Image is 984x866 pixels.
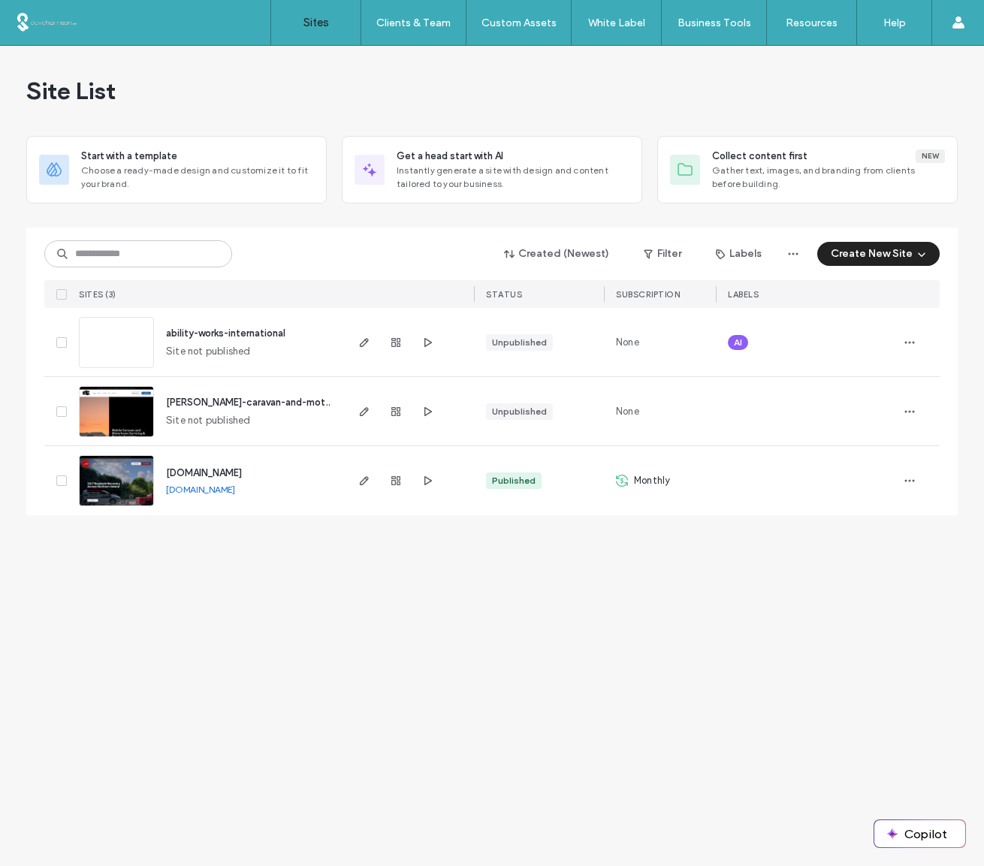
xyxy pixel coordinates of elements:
a: [DOMAIN_NAME] [166,484,235,495]
button: Labels [702,242,775,266]
span: Gather text, images, and branding from clients before building. [712,164,945,191]
label: Help [883,17,906,29]
label: White Label [588,17,645,29]
span: Collect content first [712,149,807,164]
span: Instantly generate a site with design and content tailored to your business. [397,164,629,191]
label: Clients & Team [376,17,451,29]
label: Business Tools [678,17,751,29]
span: Get a head start with AI [397,149,503,164]
a: [DOMAIN_NAME] [166,467,242,478]
label: Custom Assets [481,17,557,29]
span: Choose a ready-made design and customize it to fit your brand. [81,164,314,191]
div: Published [492,474,536,487]
a: [PERSON_NAME]-caravan-and-motorhome-services [166,397,403,408]
a: ability-works-international [166,327,285,339]
span: SITES (3) [79,289,116,300]
span: Start with a template [81,149,177,164]
span: STATUS [486,289,522,300]
div: Start with a templateChoose a ready-made design and customize it to fit your brand. [26,136,327,204]
div: Get a head start with AIInstantly generate a site with design and content tailored to your business. [342,136,642,204]
button: Create New Site [817,242,940,266]
button: Copilot [874,820,965,847]
span: None [616,335,639,350]
span: AI [734,336,742,349]
span: Site not published [166,344,251,359]
button: Created (Newest) [491,242,623,266]
span: Site not published [166,413,251,428]
div: Unpublished [492,405,547,418]
div: New [916,149,945,163]
label: Resources [786,17,838,29]
div: Collect content firstNewGather text, images, and branding from clients before building. [657,136,958,204]
span: None [616,404,639,419]
div: Unpublished [492,336,547,349]
span: LABELS [728,289,759,300]
button: Filter [629,242,696,266]
span: Monthly [634,473,670,488]
label: Sites [303,16,329,29]
span: SUBSCRIPTION [616,289,680,300]
span: Site List [26,76,116,106]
